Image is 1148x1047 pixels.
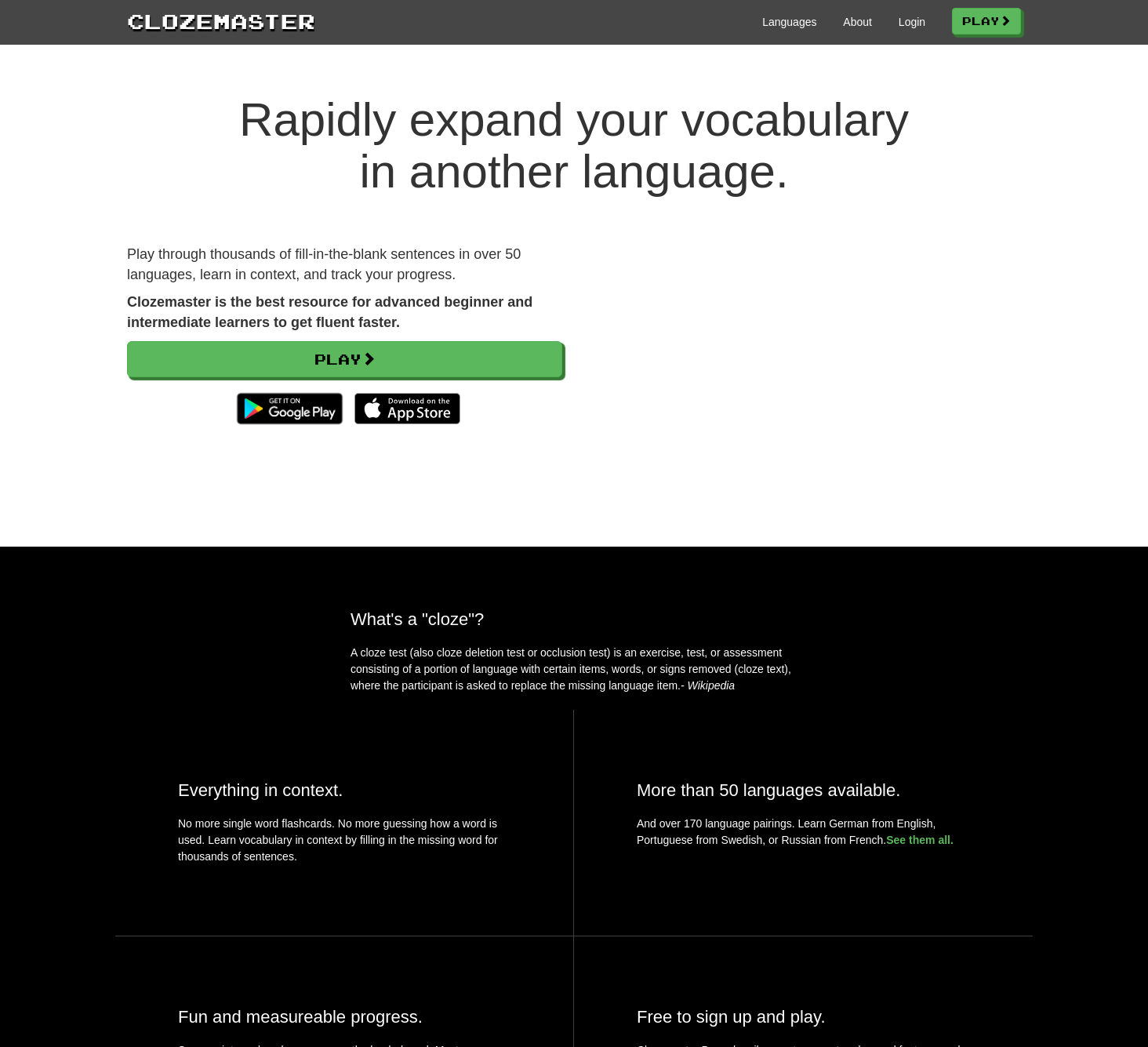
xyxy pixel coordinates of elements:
[354,393,460,424] img: Download_on_the_App_Store_Badge_US-UK_135x40-25178aeef6eb6b83b96f5f2d004eda3bffbb37122de64afbaef7...
[952,8,1021,35] a: Play
[899,14,925,30] a: Login
[229,385,351,432] img: Get it on Google Play
[843,14,872,30] a: About
[637,780,970,800] h2: More than 50 languages available.
[178,1007,510,1027] h2: Fun and measureable progress.
[127,294,532,330] strong: Clozemaster is the best resource for advanced beginner and intermediate learners to get fluent fa...
[351,645,797,694] p: A cloze test (also cloze deletion test or occlusion test) is an exercise, test, or assessment con...
[637,1007,970,1027] h2: Free to sign up and play.
[886,834,954,846] a: See them all.
[762,14,816,30] a: Languages
[127,245,562,285] p: Play through thousands of fill-in-the-blank sentences in over 50 languages, learn in context, and...
[127,6,315,35] a: Clozemaster
[637,816,970,849] p: And over 170 language pairings. Learn German from English, Portuguese from Swedish, or Russian fr...
[351,609,797,629] h2: What's a "cloze"?
[681,679,735,692] em: - Wikipedia
[178,780,510,800] h2: Everything in context.
[178,816,510,873] p: No more single word flashcards. No more guessing how a word is used. Learn vocabulary in context ...
[127,341,562,377] a: Play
